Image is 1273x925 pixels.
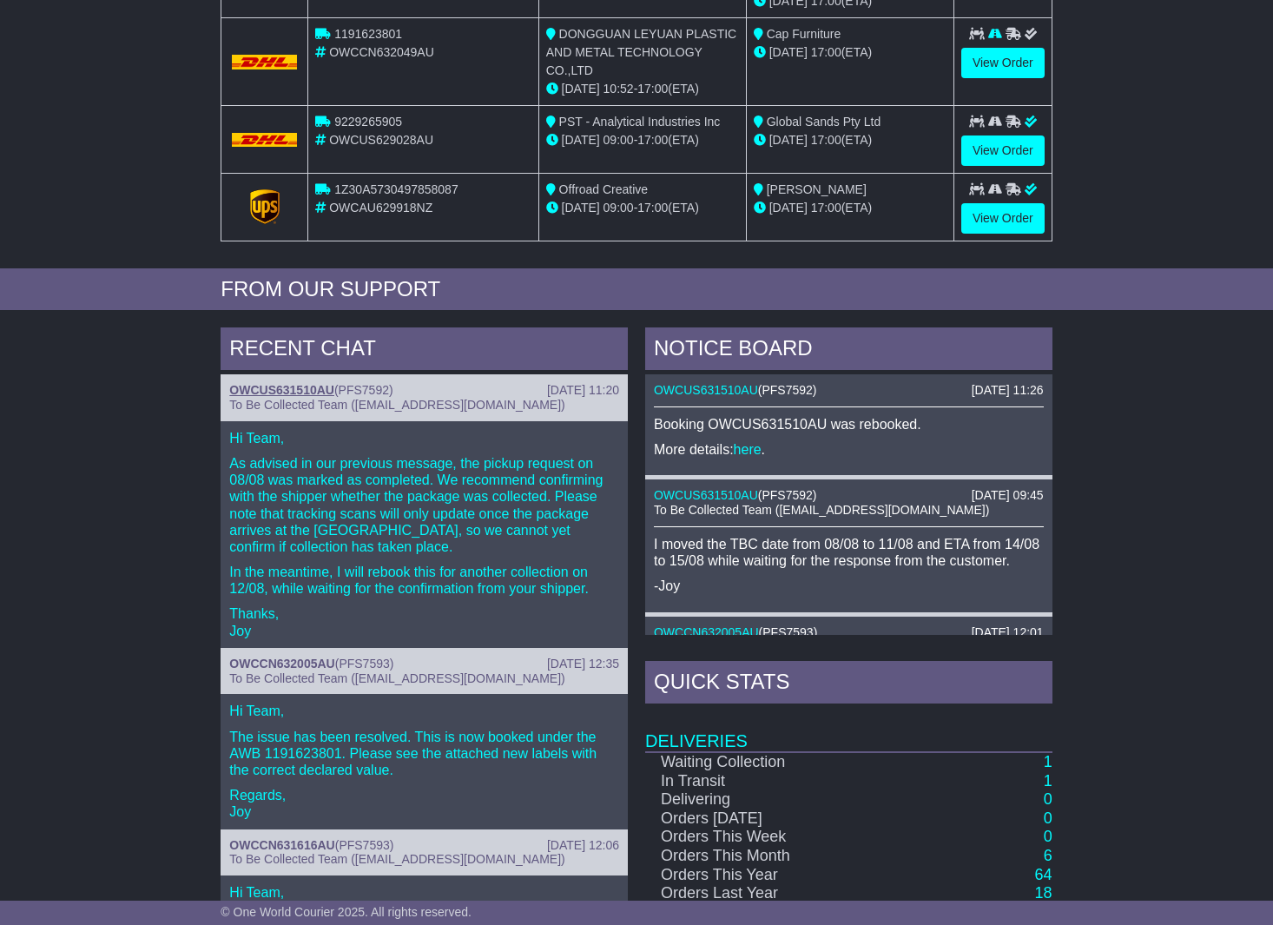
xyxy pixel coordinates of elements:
[654,578,1044,594] p: -Joy
[762,488,812,502] span: PFS7592
[559,182,648,196] span: Offroad Creative
[645,752,901,772] td: Waiting Collection
[769,45,808,59] span: [DATE]
[229,729,619,779] p: The issue has been resolved. This is now booked under the AWB 1191623801. Please see the attached...
[811,133,841,147] span: 17:00
[645,847,901,866] td: Orders This Month
[1044,790,1052,808] a: 0
[654,383,758,397] a: OWCUS631510AU
[562,201,600,215] span: [DATE]
[329,133,433,147] span: OWCUS629028AU
[339,383,389,397] span: PFS7592
[221,277,1052,302] div: FROM OUR SUPPORT
[645,828,901,847] td: Orders This Week
[232,133,297,147] img: DHL.png
[654,503,989,517] span: To Be Collected Team ([EMAIL_ADDRESS][DOMAIN_NAME])
[229,852,564,866] span: To Be Collected Team ([EMAIL_ADDRESS][DOMAIN_NAME])
[339,657,389,671] span: PFS7593
[654,488,1044,503] div: ( )
[562,133,600,147] span: [DATE]
[604,82,634,96] span: 10:52
[221,905,472,919] span: © One World Courier 2025. All rights reserved.
[654,488,758,502] a: OWCUS631510AU
[229,838,334,852] a: OWCCN631616AU
[546,199,739,217] div: - (ETA)
[767,182,867,196] span: [PERSON_NAME]
[229,787,619,820] p: Regards, Joy
[654,416,1044,433] p: Booking OWCUS631510AU was rebooked.
[654,536,1044,569] p: I moved the TBC date from 08/08 to 11/08 and ETA from 14/08 to 15/08 while waiting for the respon...
[645,708,1052,752] td: Deliveries
[762,383,812,397] span: PFS7592
[767,27,841,41] span: Cap Furniture
[546,80,739,98] div: - (ETA)
[229,455,619,555] p: As advised in our previous message, the pickup request on 08/08 was marked as completed. We recom...
[547,657,619,671] div: [DATE] 12:35
[547,838,619,853] div: [DATE] 12:06
[645,790,901,809] td: Delivering
[654,625,759,639] a: OWCCN632005AU
[229,884,619,901] p: Hi Team,
[767,115,881,129] span: Global Sands Pty Ltd
[229,671,564,685] span: To Be Collected Team ([EMAIL_ADDRESS][DOMAIN_NAME])
[546,27,737,77] span: DONGGUAN LEYUAN PLASTIC AND METAL TECHNOLOGY CO.,LTD
[972,488,1044,503] div: [DATE] 09:45
[734,442,762,457] a: here
[762,625,813,639] span: PFS7593
[229,657,619,671] div: ( )
[654,383,1044,398] div: ( )
[645,327,1052,374] div: NOTICE BOARD
[559,115,721,129] span: PST - Analytical Industries Inc
[654,625,1044,640] div: ( )
[972,383,1044,398] div: [DATE] 11:26
[645,866,901,885] td: Orders This Year
[547,383,619,398] div: [DATE] 11:20
[329,45,434,59] span: OWCCN632049AU
[232,55,297,69] img: DHL.png
[229,657,334,671] a: OWCCN632005AU
[229,564,619,597] p: In the meantime, I will rebook this for another collection on 12/08, while waiting for the confir...
[754,131,947,149] div: (ETA)
[1035,866,1052,883] a: 64
[604,133,634,147] span: 09:00
[334,115,402,129] span: 9229265905
[229,430,619,446] p: Hi Team,
[769,201,808,215] span: [DATE]
[1044,772,1052,790] a: 1
[637,133,668,147] span: 17:00
[754,199,947,217] div: (ETA)
[961,48,1045,78] a: View Order
[637,82,668,96] span: 17:00
[645,772,901,791] td: In Transit
[329,201,432,215] span: OWCAU629918NZ
[972,625,1044,640] div: [DATE] 12:01
[1044,828,1052,845] a: 0
[654,441,1044,458] p: More details: .
[229,383,619,398] div: ( )
[961,203,1045,234] a: View Order
[811,201,841,215] span: 17:00
[562,82,600,96] span: [DATE]
[1035,884,1052,902] a: 18
[645,884,901,903] td: Orders Last Year
[1044,809,1052,827] a: 0
[645,809,901,829] td: Orders [DATE]
[811,45,841,59] span: 17:00
[221,327,628,374] div: RECENT CHAT
[229,838,619,853] div: ( )
[229,383,334,397] a: OWCUS631510AU
[229,605,619,638] p: Thanks, Joy
[229,703,619,719] p: Hi Team,
[769,133,808,147] span: [DATE]
[604,201,634,215] span: 09:00
[334,182,458,196] span: 1Z30A5730497858087
[754,43,947,62] div: (ETA)
[334,27,402,41] span: 1191623801
[637,201,668,215] span: 17:00
[645,661,1052,708] div: Quick Stats
[229,398,564,412] span: To Be Collected Team ([EMAIL_ADDRESS][DOMAIN_NAME])
[546,131,739,149] div: - (ETA)
[961,135,1045,166] a: View Order
[1044,753,1052,770] a: 1
[250,189,280,224] img: GetCarrierServiceLogo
